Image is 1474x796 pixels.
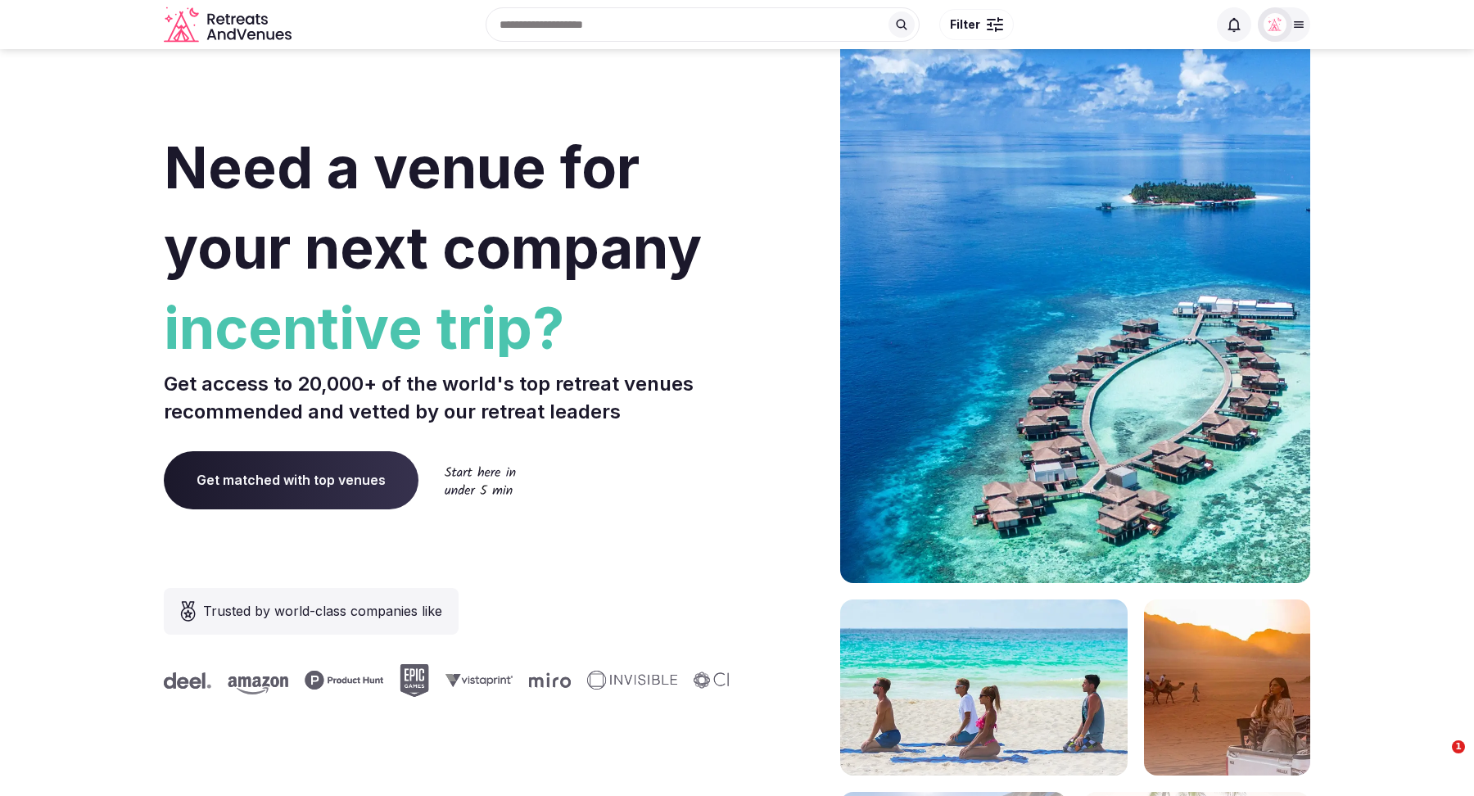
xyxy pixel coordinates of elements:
[164,288,730,369] span: incentive trip?
[1264,13,1286,36] img: Matt Grant Oakes
[840,599,1128,776] img: yoga on tropical beach
[164,370,730,425] p: Get access to 20,000+ of the world's top retreat venues recommended and vetted by our retreat lea...
[445,466,516,495] img: Start here in under 5 min
[164,451,418,509] a: Get matched with top venues
[164,7,295,43] a: Visit the homepage
[939,9,1014,40] button: Filter
[1418,740,1458,780] iframe: Intercom live chat
[203,601,442,621] span: Trusted by world-class companies like
[156,672,203,689] svg: Deel company logo
[1452,740,1465,753] span: 1
[437,673,504,687] svg: Vistaprint company logo
[164,7,295,43] svg: Retreats and Venues company logo
[1144,599,1310,776] img: woman sitting in back of truck with camels
[391,664,421,697] svg: Epic Games company logo
[164,133,702,283] span: Need a venue for your next company
[579,671,669,690] svg: Invisible company logo
[950,16,980,33] span: Filter
[521,672,563,688] svg: Miro company logo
